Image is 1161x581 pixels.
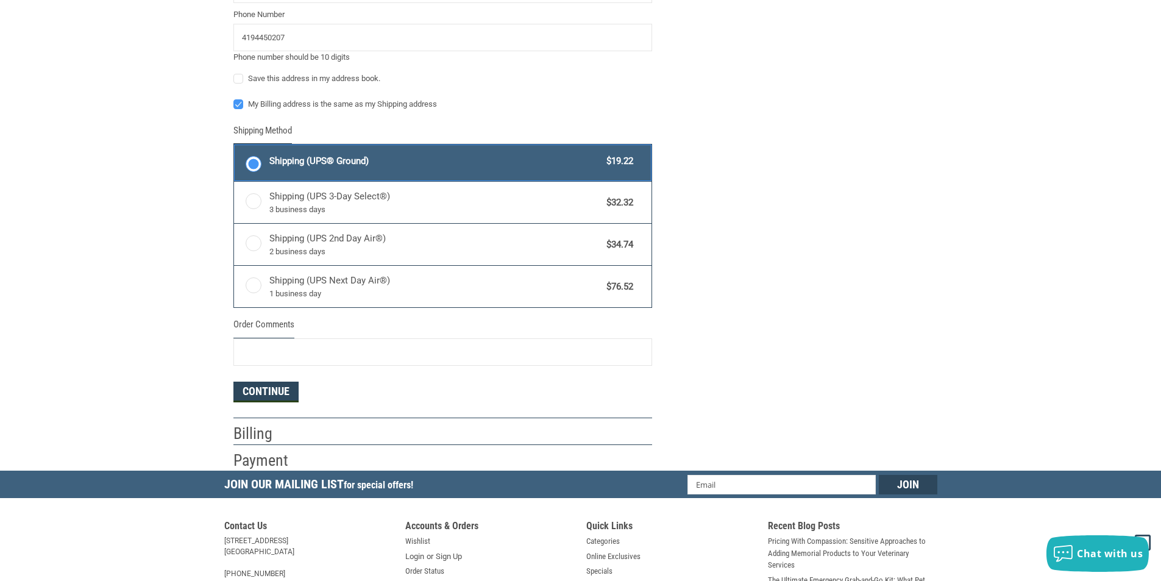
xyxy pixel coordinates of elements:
[1046,535,1149,572] button: Chat with us
[233,99,652,109] label: My Billing address is the same as my Shipping address
[224,520,394,535] h5: Contact Us
[405,520,575,535] h5: Accounts & Orders
[601,238,634,252] span: $34.74
[601,154,634,168] span: $19.22
[233,51,652,63] div: Phone number should be 10 digits
[233,451,305,471] h2: Payment
[405,565,444,577] a: Order Status
[233,74,652,84] label: Save this address in my address book.
[405,551,424,563] a: Login
[405,535,430,547] a: Wishlist
[1077,547,1143,560] span: Chat with us
[269,288,601,300] span: 1 business day
[344,479,413,491] span: for special offers!
[687,475,876,494] input: Email
[233,424,305,444] h2: Billing
[601,196,634,210] span: $32.32
[269,246,601,258] span: 2 business days
[586,520,756,535] h5: Quick Links
[586,535,620,547] a: Categories
[233,9,652,21] label: Phone Number
[233,318,294,338] legend: Order Comments
[269,190,601,215] span: Shipping (UPS 3-Day Select®)
[224,535,394,579] address: [STREET_ADDRESS] [GEOGRAPHIC_DATA] [PHONE_NUMBER]
[768,535,937,571] a: Pricing With Compassion: Sensitive Approaches to Adding Memorial Products to Your Veterinary Serv...
[586,565,612,577] a: Specials
[233,382,299,402] button: Continue
[419,551,441,563] span: or
[436,551,462,563] a: Sign Up
[768,520,937,535] h5: Recent Blog Posts
[601,280,634,294] span: $76.52
[269,274,601,299] span: Shipping (UPS Next Day Air®)
[586,551,641,563] a: Online Exclusives
[269,154,601,168] span: Shipping (UPS® Ground)
[269,204,601,216] span: 3 business days
[224,471,419,502] h5: Join Our Mailing List
[879,475,937,494] input: Join
[233,124,292,144] legend: Shipping Method
[269,232,601,257] span: Shipping (UPS 2nd Day Air®)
